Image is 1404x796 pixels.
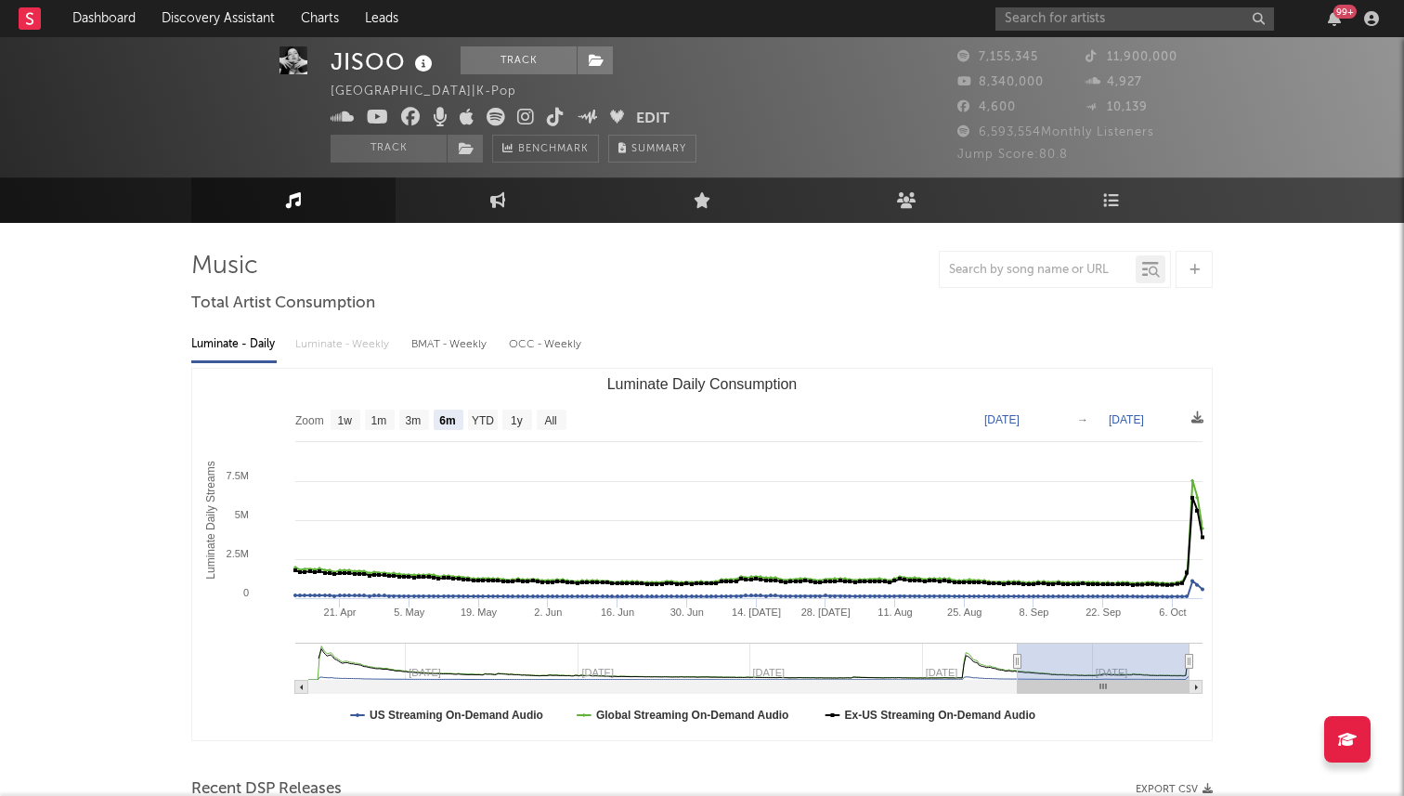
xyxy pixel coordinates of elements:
[295,414,324,427] text: Zoom
[801,607,851,618] text: 28. [DATE]
[1159,607,1186,618] text: 6. Oct
[461,607,498,618] text: 19. May
[607,376,798,392] text: Luminate Daily Consumption
[338,414,353,427] text: 1w
[370,709,543,722] text: US Streaming On-Demand Audio
[518,138,589,161] span: Benchmark
[227,470,249,481] text: 7.5M
[1085,607,1121,618] text: 22. Sep
[411,329,490,360] div: BMAT - Weekly
[439,414,455,427] text: 6m
[243,587,249,598] text: 0
[995,7,1274,31] input: Search for artists
[472,414,494,427] text: YTD
[331,81,538,103] div: [GEOGRAPHIC_DATA] | K-Pop
[608,135,696,163] button: Summary
[957,149,1068,161] span: Jump Score: 80.8
[957,101,1016,113] span: 4,600
[371,414,387,427] text: 1m
[877,607,912,618] text: 11. Aug
[957,76,1044,88] span: 8,340,000
[331,46,437,77] div: JISOO
[191,293,375,315] span: Total Artist Consumption
[940,263,1136,278] input: Search by song name or URL
[544,414,556,427] text: All
[845,709,1036,722] text: Ex-US Streaming On-Demand Audio
[331,135,447,163] button: Track
[406,414,422,427] text: 3m
[1085,51,1177,63] span: 11,900,000
[1085,101,1148,113] span: 10,139
[957,126,1154,138] span: 6,593,554 Monthly Listeners
[1328,11,1341,26] button: 99+
[227,548,249,559] text: 2.5M
[235,509,249,520] text: 5M
[732,607,781,618] text: 14. [DATE]
[984,413,1020,426] text: [DATE]
[1333,5,1357,19] div: 99 +
[324,607,357,618] text: 21. Apr
[534,607,562,618] text: 2. Jun
[461,46,577,74] button: Track
[636,108,669,131] button: Edit
[1085,76,1142,88] span: 4,927
[596,709,789,722] text: Global Streaming On-Demand Audio
[1109,413,1144,426] text: [DATE]
[1020,607,1049,618] text: 8. Sep
[1077,413,1088,426] text: →
[394,607,425,618] text: 5. May
[492,135,599,163] a: Benchmark
[509,329,583,360] div: OCC - Weekly
[511,414,523,427] text: 1y
[631,144,686,154] span: Summary
[204,461,217,579] text: Luminate Daily Streams
[601,607,634,618] text: 16. Jun
[947,607,981,618] text: 25. Aug
[1136,784,1213,795] button: Export CSV
[191,329,277,360] div: Luminate - Daily
[670,607,704,618] text: 30. Jun
[957,51,1038,63] span: 7,155,345
[192,369,1212,740] svg: Luminate Daily Consumption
